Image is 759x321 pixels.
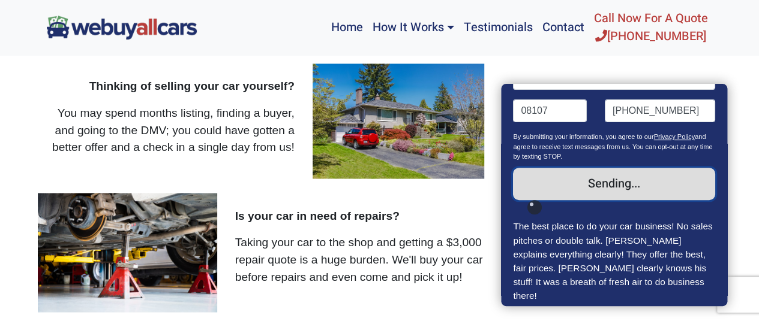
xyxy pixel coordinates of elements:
[89,80,295,92] strong: Thinking of selling your car yourself?
[326,5,367,50] a: Home
[235,209,400,222] strong: Is your car in need of repairs?
[514,219,715,302] p: The best place to do your car business! No sales pitches or double talk. [PERSON_NAME] explains e...
[459,5,538,50] a: Testimonials
[514,99,587,122] input: Zip code
[589,5,713,50] a: Call Now For A Quote[PHONE_NUMBER]
[367,5,458,50] a: How It Works
[47,16,197,39] img: We Buy All Cars in NJ logo
[654,133,695,140] a: Privacy Policy
[514,168,715,200] input: Sending...
[235,234,494,285] p: Taking your car to the shop and getting a $3,000 repair quote is a huge burden. We'll buy your ca...
[538,5,589,50] a: Contact
[605,99,715,122] input: Phone
[514,132,715,168] p: By submitting your information, you agree to our and agree to receive text messages from us. You ...
[47,105,295,156] p: You may spend months listing, finding a buyer, and going to the DMV; you could have gotten a bett...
